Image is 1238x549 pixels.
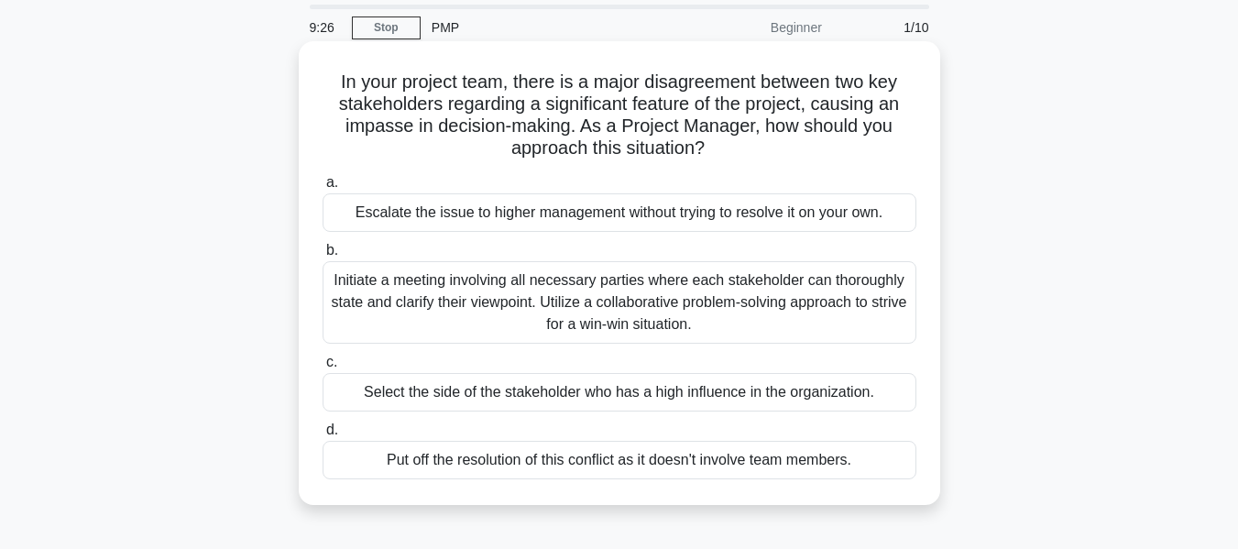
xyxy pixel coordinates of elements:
span: c. [326,354,337,369]
div: 1/10 [833,9,940,46]
div: Beginner [673,9,833,46]
div: Put off the resolution of this conflict as it doesn't involve team members. [323,441,916,479]
span: d. [326,422,338,437]
h5: In your project team, there is a major disagreement between two key stakeholders regarding a sign... [321,71,918,160]
span: a. [326,174,338,190]
div: Escalate the issue to higher management without trying to resolve it on your own. [323,193,916,232]
div: PMP [421,9,673,46]
span: b. [326,242,338,258]
div: Initiate a meeting involving all necessary parties where each stakeholder can thoroughly state an... [323,261,916,344]
a: Stop [352,16,421,39]
div: 9:26 [299,9,352,46]
div: Select the side of the stakeholder who has a high influence in the organization. [323,373,916,412]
